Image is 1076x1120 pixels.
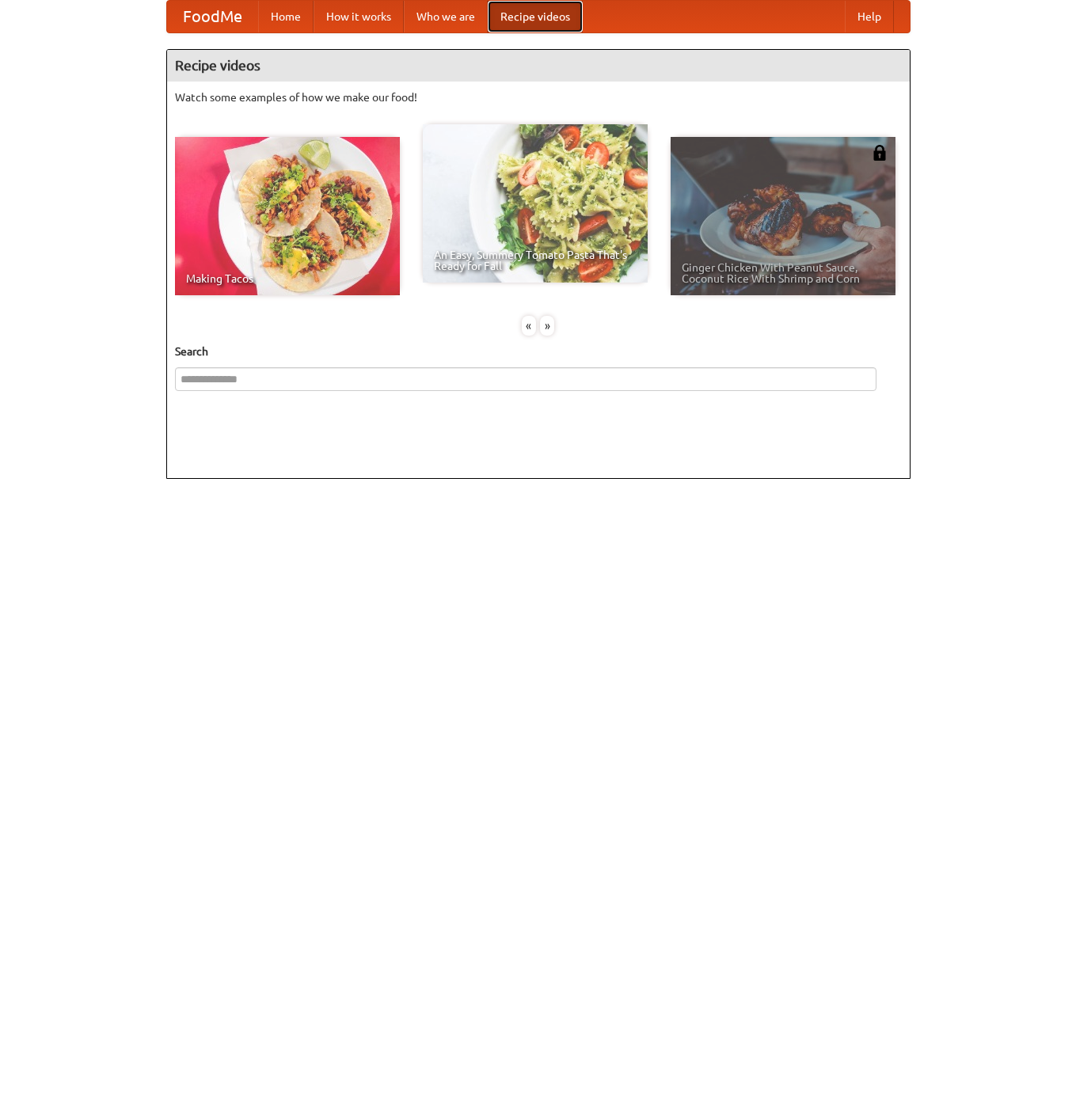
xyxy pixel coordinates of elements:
a: Home [258,1,314,32]
a: How it works [314,1,404,32]
a: Recipe videos [488,1,583,32]
h4: Recipe videos [167,50,910,82]
span: Making Tacos [186,273,389,284]
p: Watch some examples of how we make our food! [175,89,902,105]
img: 483408.png [872,145,888,161]
h5: Search [175,344,902,359]
span: An Easy, Summery Tomato Pasta That's Ready for Fall [434,249,637,271]
a: Help [845,1,894,32]
div: » [540,316,554,336]
a: Making Tacos [175,137,400,295]
a: An Easy, Summery Tomato Pasta That's Ready for Fall [423,124,648,283]
div: « [522,316,536,336]
a: FoodMe [167,1,258,32]
a: Who we are [404,1,488,32]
